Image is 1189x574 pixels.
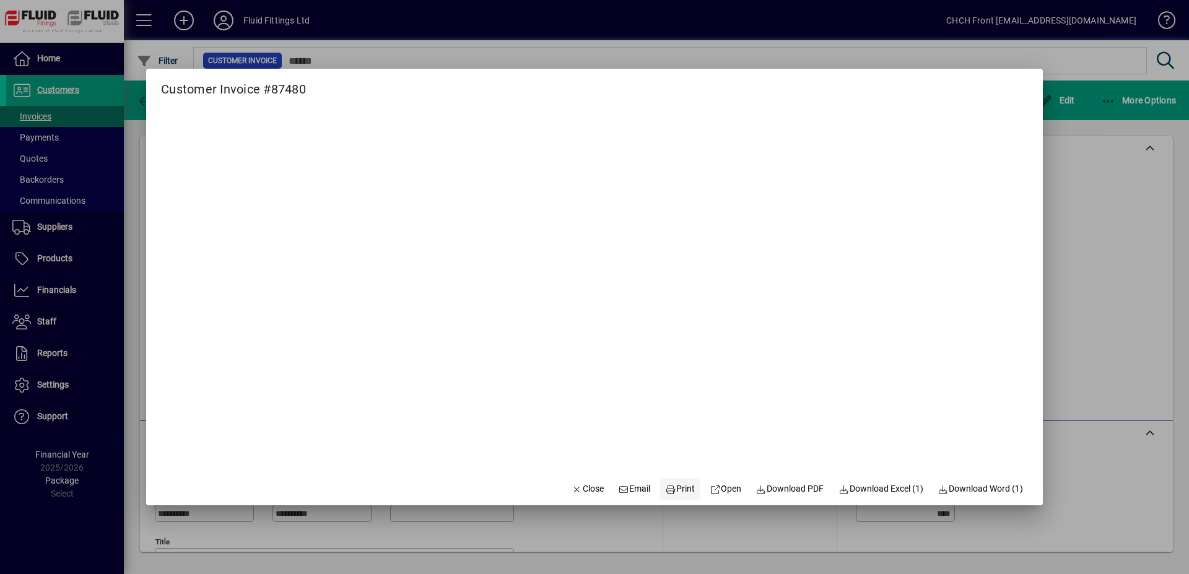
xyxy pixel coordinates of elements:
h2: Customer Invoice #87480 [146,69,321,99]
button: Close [567,478,609,500]
span: Email [619,482,651,495]
a: Open [705,478,746,500]
button: Download Word (1) [933,478,1029,500]
span: Download Word (1) [938,482,1024,495]
a: Download PDF [751,478,829,500]
span: Close [572,482,604,495]
button: Download Excel (1) [834,478,928,500]
span: Print [665,482,695,495]
span: Open [710,482,741,495]
span: Download Excel (1) [838,482,923,495]
button: Email [614,478,656,500]
button: Print [660,478,700,500]
span: Download PDF [756,482,824,495]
